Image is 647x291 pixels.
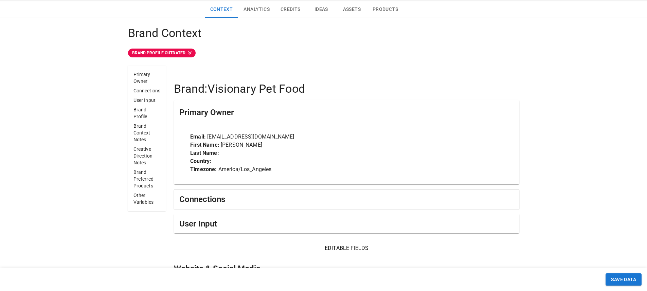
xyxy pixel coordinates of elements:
[128,49,519,57] a: BRAND PROFILE OUTDATED
[133,97,161,104] p: User Input
[174,100,519,125] div: Primary Owner
[321,244,372,252] span: EDITABLE FIELDS
[606,273,642,286] button: SAVE DATA
[190,165,503,174] p: America/Los_Angeles
[179,107,234,118] h5: Primary Owner
[275,1,306,18] button: Credits
[174,82,519,96] h4: Brand: Visionary Pet Food
[337,1,367,18] button: Assets
[205,1,238,18] button: Context
[174,190,519,209] div: Connections
[128,26,519,40] h4: Brand Context
[133,146,161,166] p: Creative Direction Notes
[190,141,503,149] p: [PERSON_NAME]
[190,133,206,140] strong: Email:
[174,214,519,233] div: User Input
[190,142,219,148] strong: First Name:
[133,106,161,120] p: Brand Profile
[133,192,161,205] p: Other Variables
[190,166,217,172] strong: Timezone:
[306,1,337,18] button: Ideas
[179,194,225,205] h5: Connections
[133,71,161,85] p: Primary Owner
[190,158,211,164] strong: Country:
[133,169,161,189] p: Brand Preferred Products
[190,150,219,156] strong: Last Name:
[367,1,403,18] button: Products
[190,133,503,141] p: [EMAIL_ADDRESS][DOMAIN_NAME]
[133,87,161,94] p: Connections
[179,218,217,229] h5: User Input
[132,50,185,56] p: BRAND PROFILE OUTDATED
[174,263,519,274] h5: Website & Social Media
[238,1,275,18] button: Analytics
[133,123,161,143] p: Brand Context Notes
